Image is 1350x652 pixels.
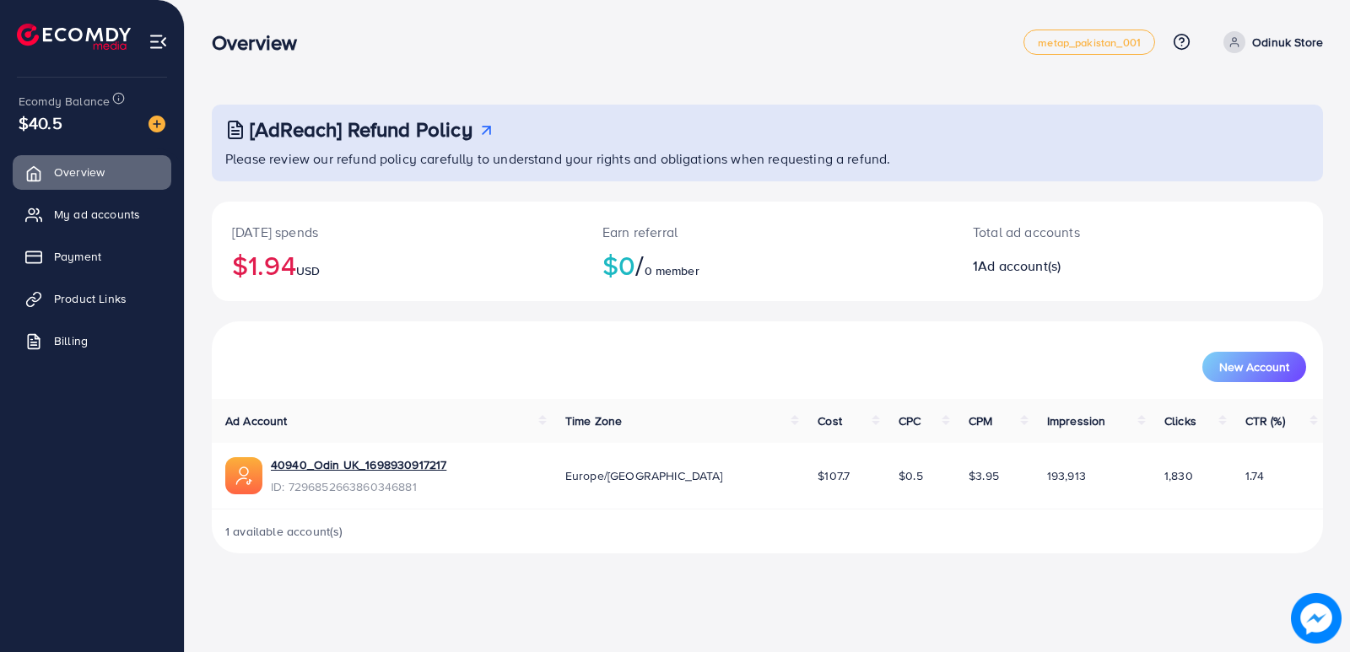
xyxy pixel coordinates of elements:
[1219,361,1289,373] span: New Account
[969,467,999,484] span: $3.95
[1245,467,1265,484] span: 1.74
[1245,412,1285,429] span: CTR (%)
[296,262,320,279] span: USD
[818,412,842,429] span: Cost
[565,467,723,484] span: Europe/[GEOGRAPHIC_DATA]
[1252,32,1323,52] p: Odinuk Store
[232,249,562,281] h2: $1.94
[225,148,1313,169] p: Please review our refund policy carefully to understand your rights and obligations when requesti...
[225,523,343,540] span: 1 available account(s)
[19,93,110,110] span: Ecomdy Balance
[1202,352,1306,382] button: New Account
[973,222,1210,242] p: Total ad accounts
[635,245,644,284] span: /
[54,206,140,223] span: My ad accounts
[13,240,171,273] a: Payment
[645,262,699,279] span: 0 member
[148,116,165,132] img: image
[602,222,932,242] p: Earn referral
[13,197,171,231] a: My ad accounts
[565,412,622,429] span: Time Zone
[232,222,562,242] p: [DATE] spends
[54,290,127,307] span: Product Links
[969,412,992,429] span: CPM
[818,467,850,484] span: $107.7
[1217,31,1323,53] a: Odinuk Store
[973,258,1210,274] h2: 1
[899,412,921,429] span: CPC
[1164,412,1196,429] span: Clicks
[19,110,62,135] span: $40.5
[1164,467,1193,484] span: 1,830
[1291,593,1342,644] img: image
[225,457,262,494] img: ic-ads-acc.e4c84228.svg
[54,248,101,265] span: Payment
[1047,467,1086,484] span: 193,913
[602,249,932,281] h2: $0
[1023,30,1155,55] a: metap_pakistan_001
[271,478,446,495] span: ID: 7296852663860346881
[13,324,171,358] a: Billing
[978,256,1061,275] span: Ad account(s)
[899,467,923,484] span: $0.5
[54,332,88,349] span: Billing
[13,282,171,315] a: Product Links
[225,412,288,429] span: Ad Account
[17,24,131,50] img: logo
[250,117,472,142] h3: [AdReach] Refund Policy
[148,32,168,51] img: menu
[212,30,310,55] h3: Overview
[54,164,105,181] span: Overview
[1047,412,1106,429] span: Impression
[271,456,446,473] a: 40940_Odin UK_1698930917217
[13,155,171,189] a: Overview
[1038,37,1141,48] span: metap_pakistan_001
